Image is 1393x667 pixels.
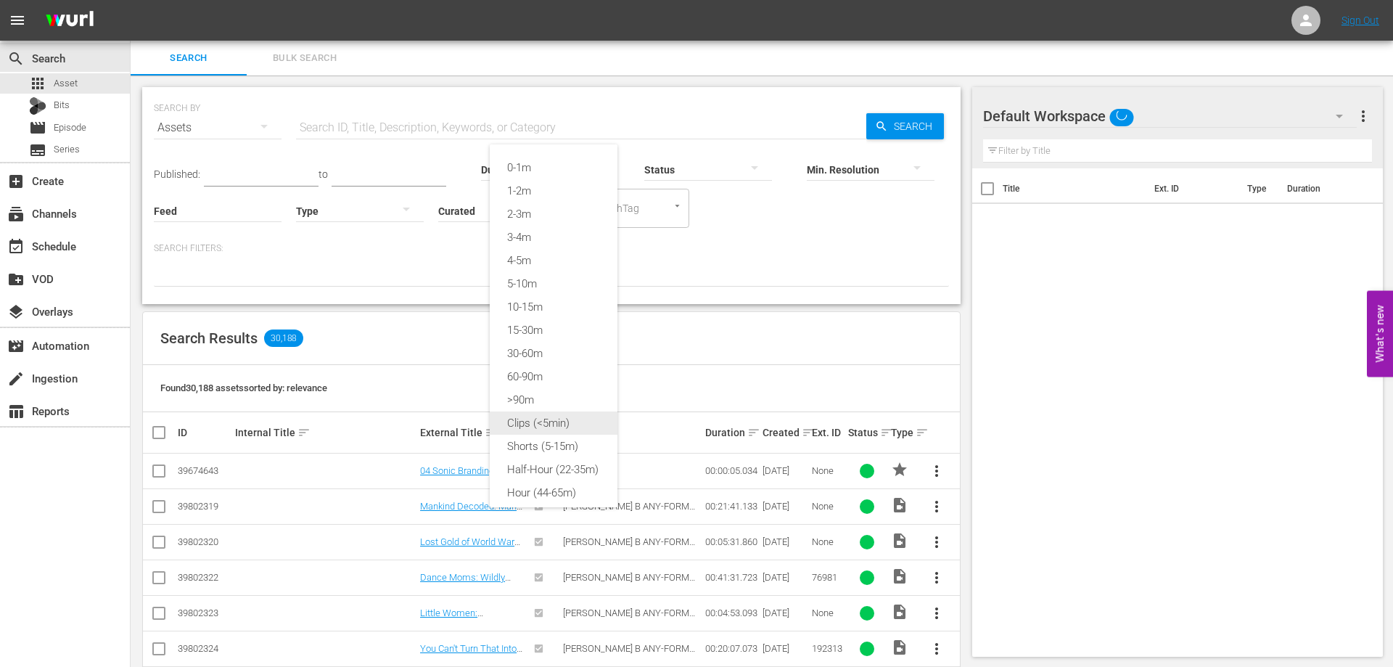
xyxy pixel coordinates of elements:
[490,295,617,319] div: 10-15m
[490,179,617,202] div: 1-2m
[490,342,617,365] div: 30-60m
[490,458,617,481] div: Half-Hour (22-35m)
[490,388,617,412] div: >90m
[490,156,617,179] div: 0-1m
[490,272,617,295] div: 5-10m
[490,481,617,504] div: Hour (44-65m)
[490,365,617,388] div: 60-90m
[490,226,617,249] div: 3-4m
[490,435,617,458] div: Shorts (5-15m)
[490,249,617,272] div: 4-5m
[490,202,617,226] div: 2-3m
[1367,290,1393,377] button: Open Feedback Widget
[490,412,617,435] div: Clips (<5min)
[490,319,617,342] div: 15-30m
